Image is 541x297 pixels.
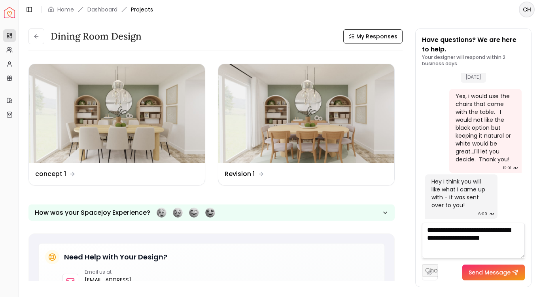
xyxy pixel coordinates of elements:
div: 6:09 PM [478,210,494,218]
img: Spacejoy Logo [4,7,15,18]
button: My Responses [343,29,403,44]
span: CH [520,2,534,17]
span: My Responses [356,32,397,40]
dd: Revision 1 [225,169,255,179]
h5: Need Help with Your Design? [64,252,167,263]
a: [EMAIL_ADDRESS][DOMAIN_NAME] [85,275,132,294]
div: Hey I think you will like what I came up with - it was sent over to you! [431,178,490,209]
button: Send Message [462,265,525,280]
p: Your designer will respond within 2 business days. [422,54,525,67]
a: Dashboard [87,6,117,13]
h3: Dining Room design [51,30,142,43]
button: How was your Spacejoy Experience?Feeling terribleFeeling badFeeling goodFeeling awesome [28,204,395,221]
button: CH [519,2,535,17]
span: [DATE] [461,71,486,83]
nav: breadcrumb [48,6,153,13]
dd: concept 1 [35,169,66,179]
p: Email us at [85,269,132,275]
a: Revision 1Revision 1 [218,64,395,185]
p: Have questions? We are here to help. [422,35,525,54]
span: Projects [131,6,153,13]
a: Home [57,6,74,13]
a: concept 1concept 1 [28,64,205,185]
p: How was your Spacejoy Experience? [35,208,150,218]
div: Yes, i would use the chairs that come with the table. I would not like the black option but keepi... [456,92,514,163]
img: concept 1 [29,64,205,163]
img: Revision 1 [218,64,394,163]
div: 12:01 PM [503,164,518,172]
a: Spacejoy [4,7,15,18]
